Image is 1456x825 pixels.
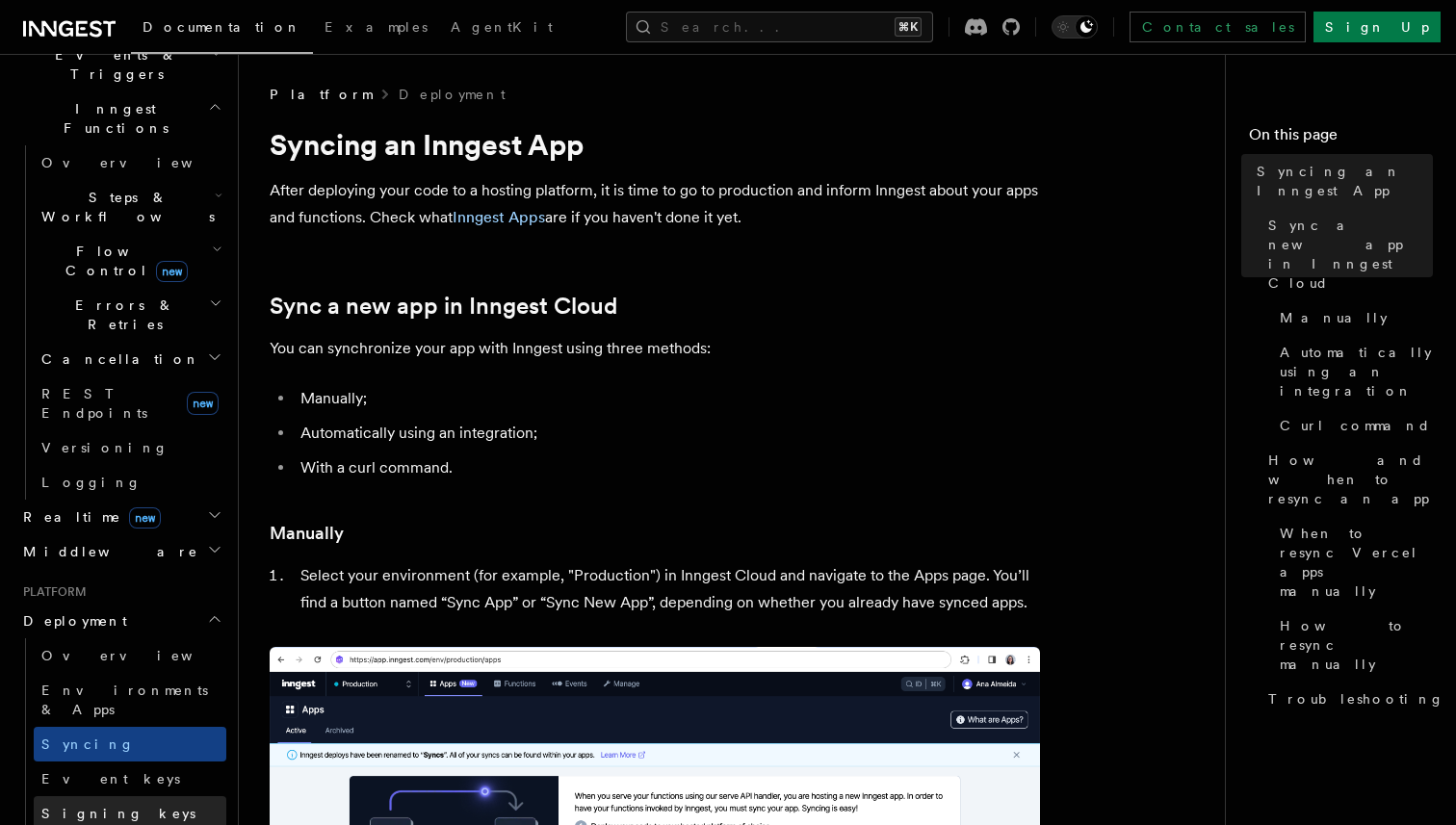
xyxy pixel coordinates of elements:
[34,342,226,376] button: Cancellation
[34,180,226,234] button: Steps & Workflows
[15,542,198,561] span: Middleware
[1313,12,1441,42] a: Sign Up
[41,648,240,663] span: Overview
[270,85,372,104] span: Platform
[1272,516,1433,608] a: When to resync Vercel apps manually
[1268,216,1433,293] span: Sync a new app in Inngest Cloud
[1280,343,1433,400] span: Automatically using an integration
[295,454,1040,481] li: With a curl command.
[34,430,226,465] a: Versioning
[41,440,169,455] span: Versioning
[1268,689,1444,709] span: Troubleshooting
[439,6,564,52] a: AgentKit
[325,19,428,35] span: Examples
[34,188,215,226] span: Steps & Workflows
[270,520,344,547] a: Manually
[295,562,1040,616] li: Select your environment (for example, "Production") in Inngest Cloud and navigate to the Apps pag...
[41,806,195,821] span: Signing keys
[15,584,87,600] span: Platform
[41,683,208,717] span: Environments & Apps
[41,155,240,170] span: Overview
[187,392,219,415] span: new
[34,761,226,796] a: Event keys
[34,145,226,180] a: Overview
[41,736,135,752] span: Syncing
[1280,308,1388,327] span: Manually
[399,85,506,104] a: Deployment
[156,261,188,282] span: new
[1249,154,1433,208] a: Syncing an Inngest App
[451,19,553,35] span: AgentKit
[15,507,161,527] span: Realtime
[34,242,212,280] span: Flow Control
[295,385,1040,412] li: Manually;
[626,12,933,42] button: Search...⌘K
[41,386,147,421] span: REST Endpoints
[1280,416,1431,435] span: Curl command
[1052,15,1098,39] button: Toggle dark mode
[34,638,226,673] a: Overview
[15,99,208,138] span: Inngest Functions
[34,727,226,761] a: Syncing
[270,335,1040,362] p: You can synchronize your app with Inngest using three methods:
[270,293,617,320] a: Sync a new app in Inngest Cloud
[1249,123,1433,154] h4: On this page
[15,91,226,145] button: Inngest Functions
[15,534,226,569] button: Middleware
[34,234,226,288] button: Flow Controlnew
[1272,300,1433,335] a: Manually
[131,6,313,54] a: Documentation
[34,376,226,430] a: REST Endpointsnew
[1268,451,1433,508] span: How and when to resync an app
[1261,443,1433,516] a: How and when to resync an app
[895,17,922,37] kbd: ⌘K
[1272,335,1433,408] a: Automatically using an integration
[453,208,545,226] a: Inngest Apps
[15,611,127,631] span: Deployment
[15,604,226,638] button: Deployment
[34,673,226,727] a: Environments & Apps
[1261,682,1433,716] a: Troubleshooting
[1130,12,1306,42] a: Contact sales
[34,296,209,334] span: Errors & Retries
[41,771,180,786] span: Event keys
[1257,162,1433,200] span: Syncing an Inngest App
[129,507,161,529] span: new
[15,145,226,500] div: Inngest Functions
[34,349,200,369] span: Cancellation
[1272,608,1433,682] a: How to resync manually
[270,177,1040,231] p: After deploying your code to a hosting platform, it is time to go to production and inform Innges...
[270,127,1040,162] h1: Syncing an Inngest App
[34,288,226,342] button: Errors & Retries
[1280,524,1433,601] span: When to resync Vercel apps manually
[15,45,210,84] span: Events & Triggers
[15,38,226,91] button: Events & Triggers
[1272,408,1433,443] a: Curl command
[15,500,226,534] button: Realtimenew
[1261,208,1433,300] a: Sync a new app in Inngest Cloud
[143,19,301,35] span: Documentation
[34,465,226,500] a: Logging
[41,475,142,490] span: Logging
[1280,616,1433,674] span: How to resync manually
[313,6,439,52] a: Examples
[295,420,1040,447] li: Automatically using an integration;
